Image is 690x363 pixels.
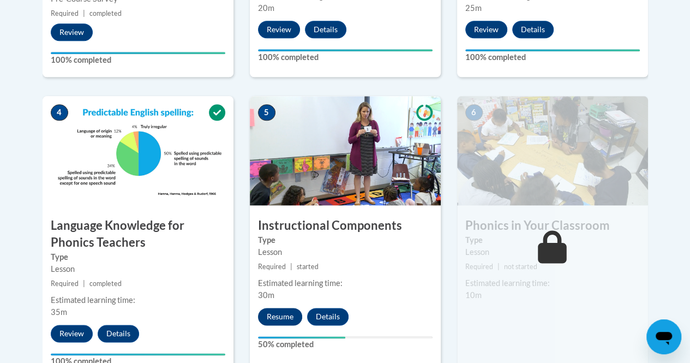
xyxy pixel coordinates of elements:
[457,217,648,234] h3: Phonics in Your Classroom
[290,263,292,271] span: |
[258,290,274,300] span: 30m
[98,325,139,342] button: Details
[465,277,640,289] div: Estimated learning time:
[83,9,85,17] span: |
[504,263,537,271] span: not started
[250,96,441,205] img: Course Image
[465,290,482,300] span: 10m
[465,49,640,51] div: Your progress
[51,353,225,355] div: Your progress
[51,325,93,342] button: Review
[258,277,433,289] div: Estimated learning time:
[51,52,225,54] div: Your progress
[43,96,233,205] img: Course Image
[51,23,93,41] button: Review
[258,308,302,325] button: Resume
[465,21,507,38] button: Review
[51,279,79,288] span: Required
[258,338,433,350] label: 50% completed
[512,21,554,38] button: Details
[465,51,640,63] label: 100% completed
[89,9,122,17] span: completed
[258,263,286,271] span: Required
[43,217,233,251] h3: Language Knowledge for Phonics Teachers
[307,308,349,325] button: Details
[457,96,648,205] img: Course Image
[465,3,482,13] span: 25m
[258,104,275,121] span: 5
[250,217,441,234] h3: Instructional Components
[51,263,225,275] div: Lesson
[497,263,500,271] span: |
[258,336,345,338] div: Your progress
[465,263,493,271] span: Required
[258,49,433,51] div: Your progress
[465,234,640,246] label: Type
[297,263,319,271] span: started
[51,251,225,263] label: Type
[51,54,225,66] label: 100% completed
[258,3,274,13] span: 20m
[51,307,67,317] span: 35m
[89,279,122,288] span: completed
[51,9,79,17] span: Required
[83,279,85,288] span: |
[51,294,225,306] div: Estimated learning time:
[258,234,433,246] label: Type
[51,104,68,121] span: 4
[646,319,681,354] iframe: Button to launch messaging window
[305,21,346,38] button: Details
[258,246,433,258] div: Lesson
[465,104,483,121] span: 6
[465,246,640,258] div: Lesson
[258,51,433,63] label: 100% completed
[258,21,300,38] button: Review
